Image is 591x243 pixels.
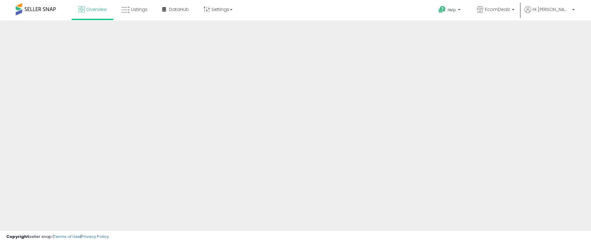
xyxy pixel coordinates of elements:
[86,6,107,13] span: Overview
[54,234,80,240] a: Terms of Use
[81,234,109,240] a: Privacy Policy
[438,6,446,13] i: Get Help
[6,234,109,240] div: seller snap | |
[434,1,467,20] a: Help
[131,6,147,13] span: Listings
[169,6,189,13] span: DataHub
[524,6,575,20] a: Hi [PERSON_NAME]
[6,234,29,240] strong: Copyright
[533,6,570,13] span: Hi [PERSON_NAME]
[448,7,456,13] span: Help
[485,6,510,13] span: EcomDealz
